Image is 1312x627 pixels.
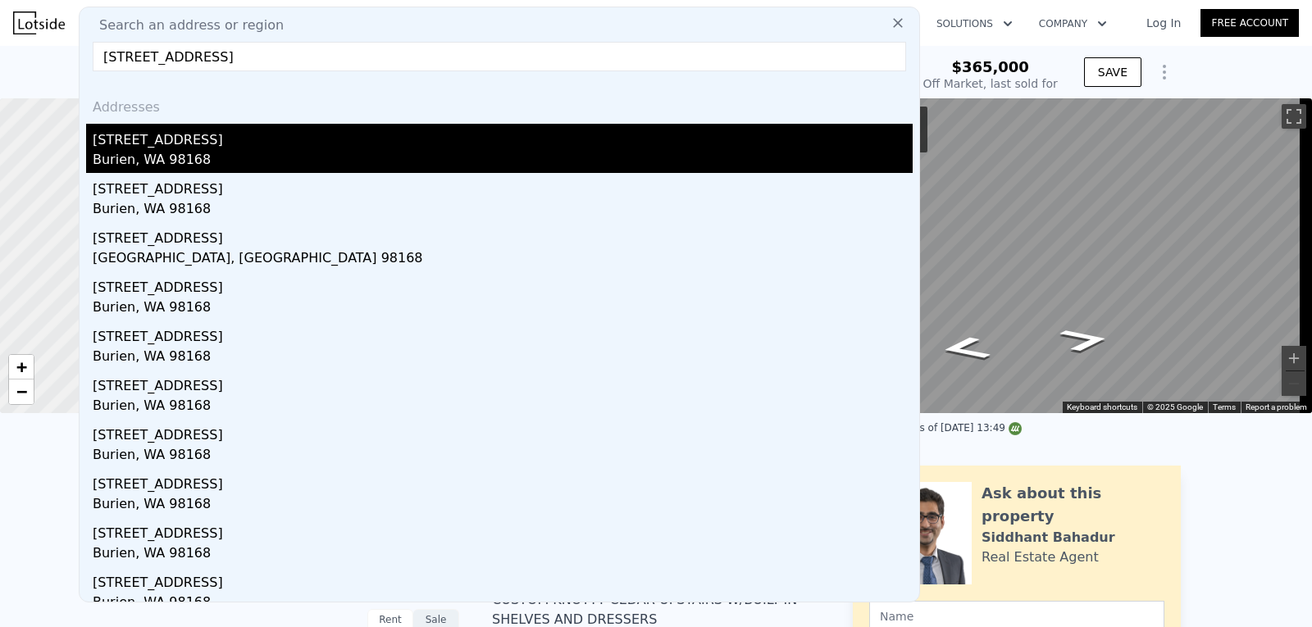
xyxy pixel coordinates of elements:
[93,468,913,494] div: [STREET_ADDRESS]
[1282,371,1306,396] button: Zoom out
[93,199,913,222] div: Burien, WA 98168
[951,58,1029,75] span: $365,000
[93,566,913,593] div: [STREET_ADDRESS]
[93,320,913,347] div: [STREET_ADDRESS]
[86,16,284,35] span: Search an address or region
[93,248,913,271] div: [GEOGRAPHIC_DATA], [GEOGRAPHIC_DATA] 98168
[93,298,913,320] div: Burien, WA 98168
[9,379,34,404] a: Zoom out
[1026,9,1120,39] button: Company
[982,482,1164,528] div: Ask about this property
[1084,57,1141,87] button: SAVE
[16,381,27,402] span: −
[13,11,65,34] img: Lotside
[1148,56,1181,89] button: Show Options
[93,124,913,150] div: [STREET_ADDRESS]
[1213,402,1236,411] a: Terms (opens in new tab)
[1282,104,1306,129] button: Toggle fullscreen view
[93,271,913,298] div: [STREET_ADDRESS]
[9,355,34,379] a: Zoom in
[1067,402,1137,413] button: Keyboard shortcuts
[93,150,913,173] div: Burien, WA 98168
[1200,9,1299,37] a: Free Account
[1038,322,1132,357] path: Go South, 2nd Pl SW
[93,396,913,419] div: Burien, WA 98168
[86,84,913,124] div: Addresses
[918,330,1012,366] path: Go North, 2nd Pl SW
[750,98,1312,413] div: Map
[923,9,1026,39] button: Solutions
[1147,402,1203,411] span: © 2025 Google
[750,98,1312,413] div: Street View
[982,547,1099,567] div: Real Estate Agent
[93,543,913,566] div: Burien, WA 98168
[1282,346,1306,370] button: Zoom in
[93,494,913,517] div: Burien, WA 98168
[982,528,1115,547] div: Siddhant Bahadur
[923,75,1058,92] div: Off Market, last sold for
[1009,422,1022,435] img: NWMLS Logo
[1127,15,1200,31] a: Log In
[93,517,913,543] div: [STREET_ADDRESS]
[93,445,913,468] div: Burien, WA 98168
[93,370,913,396] div: [STREET_ADDRESS]
[93,222,913,248] div: [STREET_ADDRESS]
[1246,402,1307,411] a: Report a problem
[93,593,913,616] div: Burien, WA 98168
[93,347,913,370] div: Burien, WA 98168
[93,173,913,199] div: [STREET_ADDRESS]
[93,419,913,445] div: [STREET_ADDRESS]
[93,42,906,71] input: Enter an address, city, region, neighborhood or zip code
[16,357,27,377] span: +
